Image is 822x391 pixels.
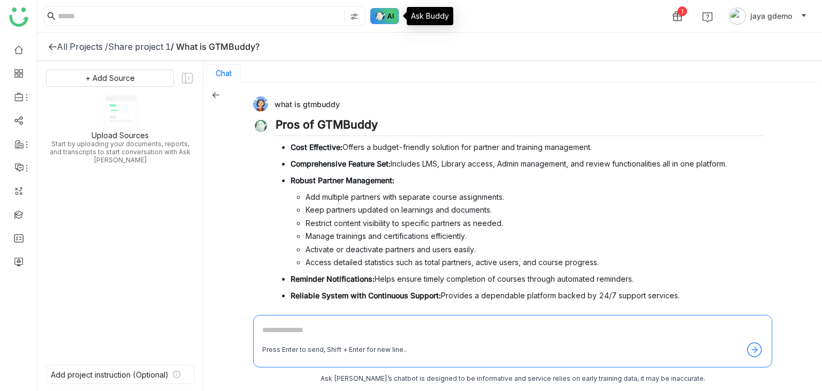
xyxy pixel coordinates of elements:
img: help.svg [702,12,713,22]
p: Offers a budget-friendly solution for partner and training management. [291,141,764,153]
span: jaya gdemo [750,10,792,22]
p: Helps ensure timely completion of courses through automated reminders. [291,273,764,284]
div: Press Enter to send, Shift + Enter for new line.. [262,345,407,355]
p: Plans for enhanced features like advanced search capabilities, dashboards, stats tracking, and pa... [291,306,764,329]
div: Ask Buddy [407,7,453,25]
strong: Reminder Notifications: [291,274,375,283]
strong: Comprehensive Feature Set: [291,159,391,168]
strong: Reliable System with Continuous Support: [291,291,441,300]
button: Chat [216,69,232,78]
img: avatar [729,7,746,25]
strong: Robust Partner Management: [291,176,394,185]
div: / What is GTMBuddy? [171,41,260,52]
div: Add project instruction (Optional) [51,370,169,379]
h2: Pros of GTMBuddy [276,118,764,136]
img: ask-buddy-hover.svg [370,8,399,24]
p: Provides a dependable platform backed by 24/7 support services. [291,290,764,301]
p: Includes LMS, Library access, Admin management, and review functionalities all in one platform. [291,158,764,169]
div: Start by uploading your documents, reports, and transcripts to start conversation with Ask [PERSO... [46,140,194,164]
li: Add multiple partners with separate course assignments. [306,191,764,202]
div: Share project 1 [108,41,171,52]
button: + Add Source [46,70,174,87]
div: All Projects / [57,41,108,52]
li: Keep partners updated on learnings and documents. [306,204,764,215]
li: Activate or deactivate partners and users easily. [306,244,764,255]
div: what is gtmbuddy [253,96,764,111]
span: + Add Source [86,72,135,84]
strong: Cost Effective: [291,142,342,152]
li: Access detailed statistics such as total partners, active users, and course progress. [306,257,764,268]
button: jaya gdemo [727,7,809,25]
strong: Innovative Roadmap: [291,307,366,317]
div: 1 [678,6,687,16]
li: Restrict content visibility to specific partners as needed. [306,217,764,229]
div: Upload Sources [92,131,149,140]
div: Ask [PERSON_NAME]’s chatbot is designed to be informative and service relies on early training da... [253,374,772,384]
li: Manage trainings and certifications efficiently. [306,230,764,242]
img: search-type.svg [350,12,359,21]
img: logo [9,7,28,27]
